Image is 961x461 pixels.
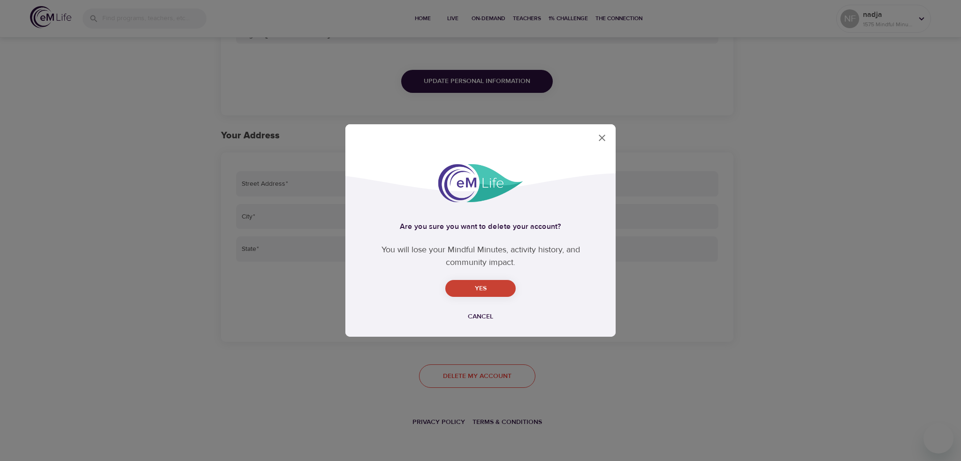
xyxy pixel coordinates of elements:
[464,308,497,325] button: Cancel
[591,127,613,149] button: close
[453,283,508,295] span: Yes
[468,311,493,323] span: Cancel
[364,243,597,269] p: You will lose your Mindful Minutes, activity history, and community impact.
[445,280,516,297] button: Yes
